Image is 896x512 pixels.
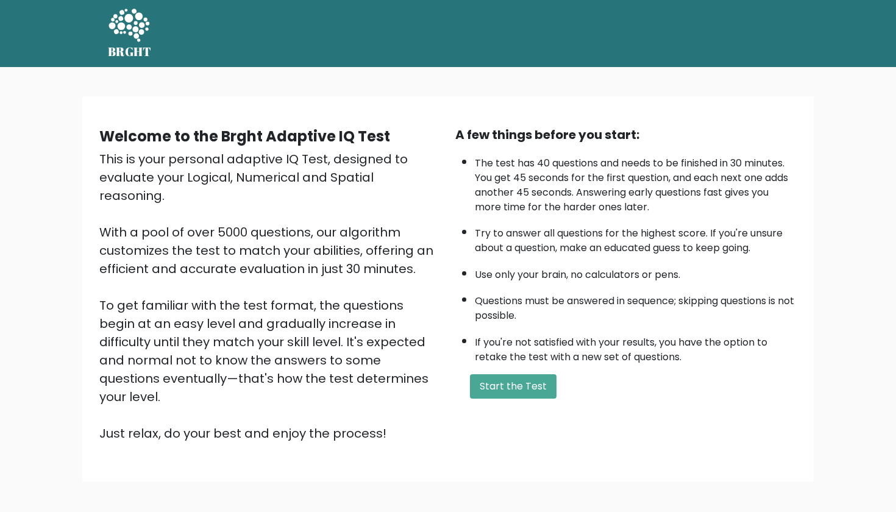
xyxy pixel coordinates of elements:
a: BRGHT [108,5,152,62]
li: The test has 40 questions and needs to be finished in 30 minutes. You get 45 seconds for the firs... [475,150,797,215]
li: Questions must be answered in sequence; skipping questions is not possible. [475,288,797,323]
h5: BRGHT [108,44,152,59]
li: If you're not satisfied with your results, you have the option to retake the test with a new set ... [475,329,797,364]
button: Start the Test [470,374,556,399]
div: A few things before you start: [455,126,797,144]
li: Try to answer all questions for the highest score. If you're unsure about a question, make an edu... [475,220,797,255]
b: Welcome to the Brght Adaptive IQ Test [99,126,390,146]
li: Use only your brain, no calculators or pens. [475,261,797,282]
div: This is your personal adaptive IQ Test, designed to evaluate your Logical, Numerical and Spatial ... [99,150,441,443]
